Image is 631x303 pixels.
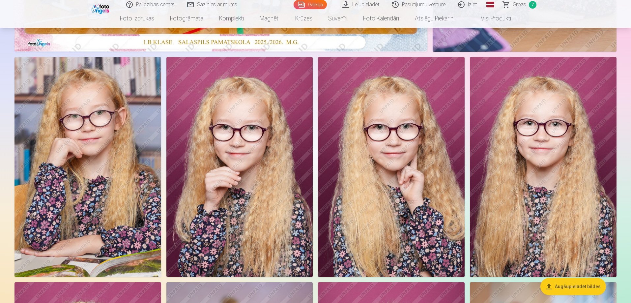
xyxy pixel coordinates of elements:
a: Komplekti [211,9,252,28]
a: Krūzes [287,9,320,28]
button: Augšupielādēt bildes [540,278,606,295]
a: Foto izdrukas [112,9,162,28]
a: Visi produkti [462,9,519,28]
span: 7 [529,1,536,9]
a: Magnēti [252,9,287,28]
span: Grozs [513,1,526,9]
a: Fotogrāmata [162,9,211,28]
img: /fa1 [91,3,111,14]
a: Suvenīri [320,9,355,28]
a: Foto kalendāri [355,9,407,28]
a: Atslēgu piekariņi [407,9,462,28]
